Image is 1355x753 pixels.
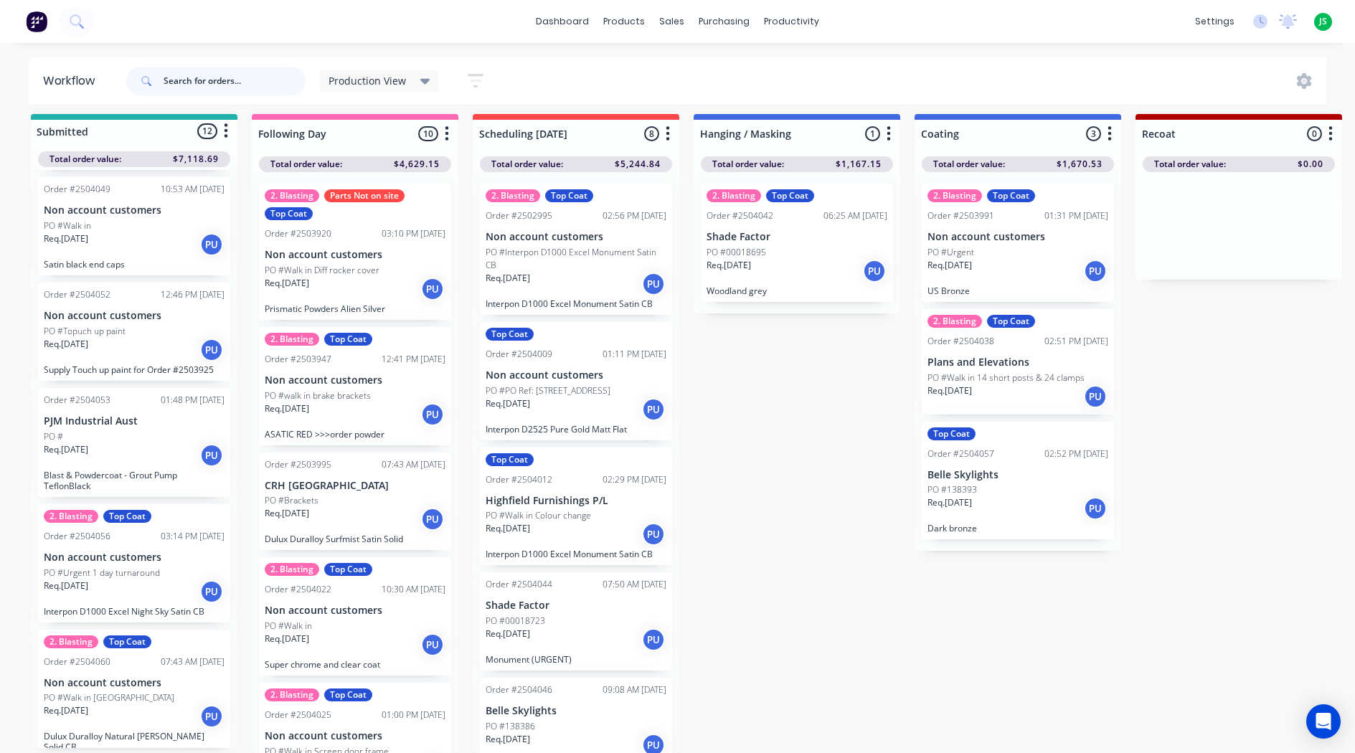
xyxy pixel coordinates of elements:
[265,507,309,520] p: Req. [DATE]
[265,633,309,645] p: Req. [DATE]
[863,260,886,283] div: PU
[707,285,887,296] p: Woodland grey
[1154,158,1226,171] span: Total order value:
[265,563,319,576] div: 2. Blasting
[486,272,530,285] p: Req. [DATE]
[265,458,331,471] div: Order #2503995
[486,683,552,696] div: Order #2504046
[701,184,893,302] div: 2. BlastingTop CoatOrder #250404206:25 AM [DATE]Shade FactorPO #00018695Req.[DATE]PUWoodland grey
[38,177,230,275] div: Order #250404910:53 AM [DATE]Non account customersPO #Walk inReq.[DATE]PUSatin black end caps
[486,654,666,665] p: Monument (URGENT)
[927,427,976,440] div: Top Coat
[691,11,757,32] div: purchasing
[44,204,225,217] p: Non account customers
[265,353,331,366] div: Order #2503947
[642,398,665,421] div: PU
[642,628,665,651] div: PU
[707,209,773,222] div: Order #2504042
[265,480,445,492] p: CRH [GEOGRAPHIC_DATA]
[922,309,1114,415] div: 2. BlastingTop CoatOrder #250403802:51 PM [DATE]Plans and ElevationsPO #Walk in 14 short posts & ...
[259,184,451,320] div: 2. BlastingParts Not on siteTop CoatOrder #250392003:10 PM [DATE]Non account customersPO #Walk in...
[43,72,102,90] div: Workflow
[603,473,666,486] div: 02:29 PM [DATE]
[265,620,312,633] p: PO #Walk in
[1044,335,1108,348] div: 02:51 PM [DATE]
[38,283,230,381] div: Order #250405212:46 PM [DATE]Non account customersPO #Topuch up paintReq.[DATE]PUSupply Touch up ...
[382,583,445,596] div: 10:30 AM [DATE]
[927,246,974,259] p: PO #Urgent
[615,158,661,171] span: $5,244.84
[486,720,535,733] p: PO #138386
[382,353,445,366] div: 12:41 PM [DATE]
[324,189,405,202] div: Parts Not on site
[823,209,887,222] div: 06:25 AM [DATE]
[642,273,665,295] div: PU
[1044,447,1108,460] div: 02:52 PM [DATE]
[44,704,88,717] p: Req. [DATE]
[927,469,1108,481] p: Belle Skylights
[652,11,691,32] div: sales
[836,158,882,171] span: $1,167.15
[265,264,379,277] p: PO #Walk in Diff rocker cover
[382,458,445,471] div: 07:43 AM [DATE]
[324,688,372,701] div: Top Coat
[44,430,63,443] p: PO #
[265,303,445,314] p: Prismatic Powders Alien Silver
[265,277,309,290] p: Req. [DATE]
[486,495,666,507] p: Highfield Furnishings P/L
[480,184,672,315] div: 2. BlastingTop CoatOrder #250299502:56 PM [DATE]Non account customersPO #Interpon D1000 Excel Mon...
[324,563,372,576] div: Top Coat
[712,158,784,171] span: Total order value:
[394,158,440,171] span: $4,629.15
[642,523,665,546] div: PU
[44,259,225,270] p: Satin black end caps
[265,659,445,670] p: Super chrome and clear coat
[44,394,110,407] div: Order #2504053
[486,705,666,717] p: Belle Skylights
[265,389,371,402] p: PO #walk in brake brackets
[44,731,225,752] p: Dulux Duralloy Natural [PERSON_NAME] Solid CB
[927,496,972,509] p: Req. [DATE]
[161,183,225,196] div: 10:53 AM [DATE]
[480,322,672,440] div: Top CoatOrder #250400901:11 PM [DATE]Non account customersPO #PO Ref: [STREET_ADDRESS]Req.[DATE]P...
[44,232,88,245] p: Req. [DATE]
[44,567,160,579] p: PO #Urgent 1 day turnaround
[200,444,223,467] div: PU
[987,189,1035,202] div: Top Coat
[603,348,666,361] div: 01:11 PM [DATE]
[38,388,230,497] div: Order #250405301:48 PM [DATE]PJM Industrial AustPO #Req.[DATE]PUBlast & Powdercoat - Grout Pump T...
[44,338,88,351] p: Req. [DATE]
[922,422,1114,540] div: Top CoatOrder #250405702:52 PM [DATE]Belle SkylightsPO #138393Req.[DATE]PUDark bronze
[200,338,223,361] div: PU
[927,371,1085,384] p: PO #Walk in 14 short posts & 24 clamps
[44,325,126,338] p: PO #Topuch up paint
[161,655,225,668] div: 07:43 AM [DATE]
[486,600,666,612] p: Shade Factor
[757,11,826,32] div: productivity
[44,579,88,592] p: Req. [DATE]
[265,333,319,346] div: 2. Blasting
[927,483,977,496] p: PO #138393
[927,356,1108,369] p: Plans and Elevations
[161,394,225,407] div: 01:48 PM [DATE]
[44,288,110,301] div: Order #2504052
[707,189,761,202] div: 2. Blasting
[486,549,666,559] p: Interpon D1000 Excel Monument Satin CB
[44,415,225,427] p: PJM Industrial Aust
[603,578,666,591] div: 07:50 AM [DATE]
[486,246,666,272] p: PO #Interpon D1000 Excel Monument Satin CB
[486,231,666,243] p: Non account customers
[1188,11,1242,32] div: settings
[265,227,331,240] div: Order #2503920
[927,447,994,460] div: Order #2504057
[38,504,230,622] div: 2. BlastingTop CoatOrder #250405603:14 PM [DATE]Non account customersPO #Urgent 1 day turnaroundR...
[927,231,1108,243] p: Non account customers
[44,443,88,456] p: Req. [DATE]
[103,635,151,648] div: Top Coat
[265,494,318,507] p: PO #Brackets
[603,209,666,222] div: 02:56 PM [DATE]
[270,158,342,171] span: Total order value:
[491,158,563,171] span: Total order value:
[766,189,814,202] div: Top Coat
[545,189,593,202] div: Top Coat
